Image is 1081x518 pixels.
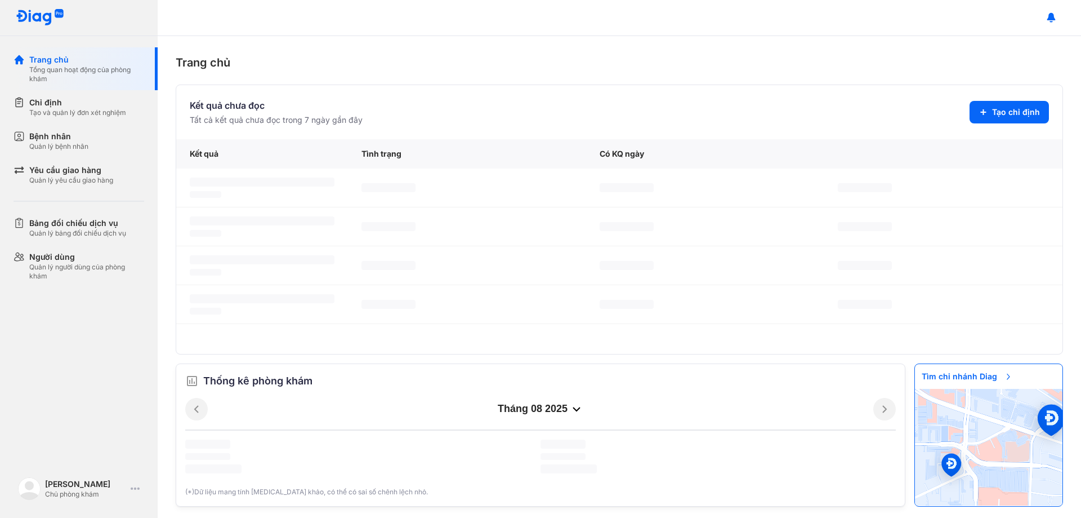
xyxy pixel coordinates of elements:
[29,108,126,117] div: Tạo và quản lý đơn xét nghiệm
[29,165,113,176] div: Yêu cầu giao hàng
[29,97,126,108] div: Chỉ định
[176,54,1063,71] div: Trang chủ
[838,261,892,270] span: ‌
[185,440,230,449] span: ‌
[915,364,1020,389] span: Tìm chi nhánh Diag
[540,464,597,473] span: ‌
[190,216,334,225] span: ‌
[348,139,586,169] div: Tình trạng
[361,183,416,192] span: ‌
[600,222,654,231] span: ‌
[45,490,126,499] div: Chủ phòng khám
[16,9,64,26] img: logo
[29,131,88,142] div: Bệnh nhân
[29,218,126,229] div: Bảng đối chiếu dịch vụ
[838,300,892,309] span: ‌
[203,373,312,389] span: Thống kê phòng khám
[992,107,1040,118] span: Tạo chỉ định
[29,251,144,263] div: Người dùng
[29,263,144,281] div: Quản lý người dùng của phòng khám
[586,139,824,169] div: Có KQ ngày
[190,99,363,112] div: Kết quả chưa đọc
[190,269,221,276] span: ‌
[185,464,242,473] span: ‌
[600,261,654,270] span: ‌
[29,54,144,65] div: Trang chủ
[190,255,334,264] span: ‌
[185,453,230,460] span: ‌
[190,178,334,187] span: ‌
[45,479,126,490] div: [PERSON_NAME]
[600,300,654,309] span: ‌
[970,101,1049,123] button: Tạo chỉ định
[176,139,348,169] div: Kết quả
[540,453,586,460] span: ‌
[190,191,221,198] span: ‌
[185,487,896,497] div: (*)Dữ liệu mang tính [MEDICAL_DATA] khảo, có thể có sai số chênh lệch nhỏ.
[190,230,221,237] span: ‌
[361,261,416,270] span: ‌
[29,142,88,151] div: Quản lý bệnh nhân
[838,222,892,231] span: ‌
[185,374,199,388] img: order.5a6da16c.svg
[838,183,892,192] span: ‌
[29,229,126,238] div: Quản lý bảng đối chiếu dịch vụ
[18,477,41,500] img: logo
[190,308,221,315] span: ‌
[361,222,416,231] span: ‌
[190,294,334,303] span: ‌
[29,65,144,83] div: Tổng quan hoạt động của phòng khám
[208,402,873,416] div: tháng 08 2025
[190,114,363,126] div: Tất cả kết quả chưa đọc trong 7 ngày gần đây
[361,300,416,309] span: ‌
[540,440,586,449] span: ‌
[600,183,654,192] span: ‌
[29,176,113,185] div: Quản lý yêu cầu giao hàng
